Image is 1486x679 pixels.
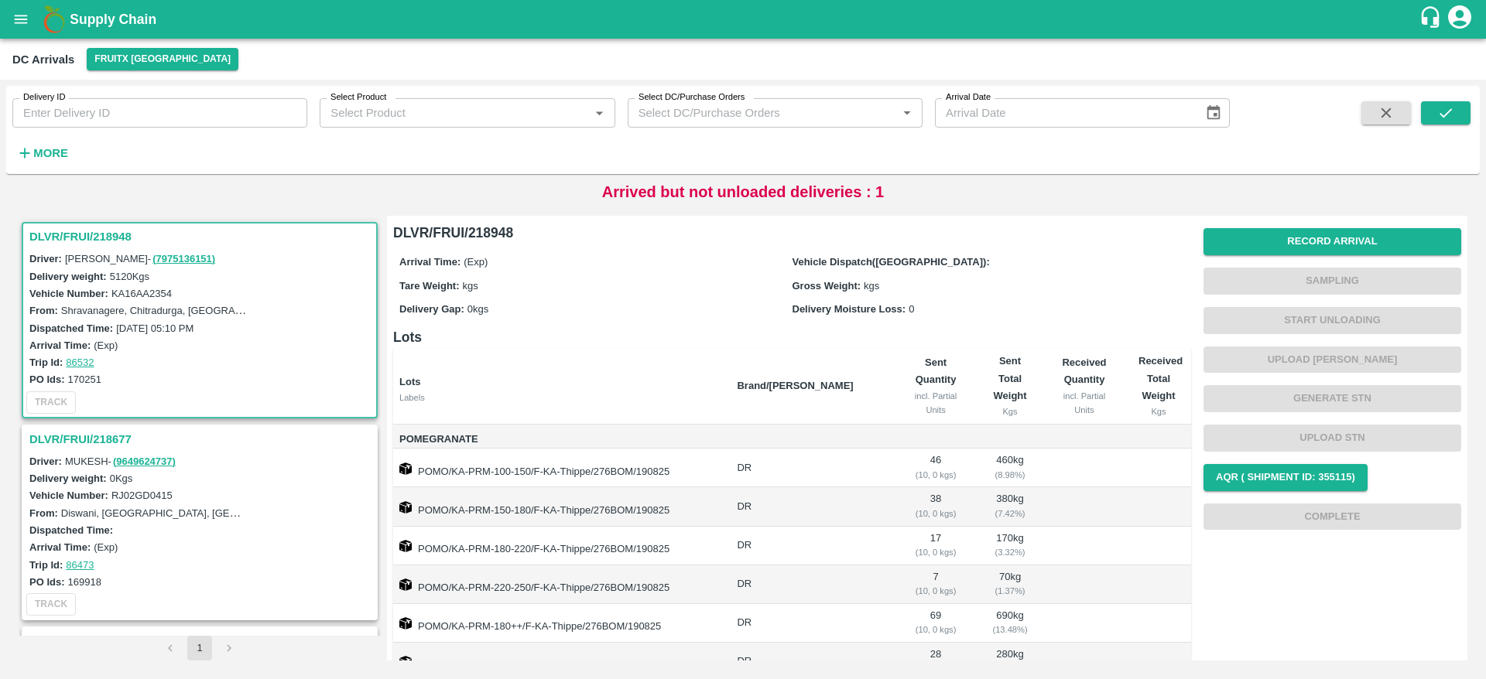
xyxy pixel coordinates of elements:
img: box [399,656,412,668]
label: KA16AA2354 [111,288,172,299]
label: Select Product [330,91,386,104]
input: Select Product [324,103,584,123]
div: ( 10, 0 kgs) [906,507,965,520]
div: customer-support [1419,5,1446,33]
h3: DLVR/FRUI/216360 [29,631,375,651]
label: (Exp) [94,541,118,553]
div: ( 10, 0 kgs) [906,545,965,559]
label: Diswani, [GEOGRAPHIC_DATA], [GEOGRAPHIC_DATA] , [GEOGRAPHIC_DATA] [61,507,430,519]
label: Tare Weight: [399,280,460,292]
span: 0 [909,303,914,315]
label: Delivery Moisture Loss: [793,303,906,315]
label: 5120 Kgs [110,271,149,282]
div: ( 13.48 %) [990,623,1030,636]
label: Select DC/Purchase Orders [639,91,745,104]
input: Select DC/Purchase Orders [632,103,872,123]
a: (9649624737) [113,456,176,467]
img: logo [39,4,70,35]
td: 70 kg [978,565,1043,604]
b: Lots [399,376,420,387]
p: Arrived but not unloaded deliveries : 1 [602,180,885,203]
span: [PERSON_NAME] - [65,253,217,264]
label: Arrival Time: [399,256,461,268]
label: Vehicle Number: [29,288,108,299]
a: 86532 [66,357,94,368]
td: POMO/KA-PRM-180++/F-KA-Thippe/276BOM/190825 [393,604,724,643]
span: (Exp) [464,256,488,268]
div: incl. Partial Units [906,389,965,418]
label: Arrival Time: [29,541,91,553]
label: Trip Id: [29,357,63,368]
input: Arrival Date [935,98,1193,128]
h6: Lots [393,326,1191,348]
td: 17 [894,527,978,565]
td: DR [724,604,894,643]
button: open drawer [3,2,39,37]
td: POMO/KA-PRM-100-150/F-KA-Thippe/276BOM/190825 [393,449,724,487]
div: DC Arrivals [12,49,74,70]
td: 7 [894,565,978,604]
label: 0 Kgs [110,473,133,484]
nav: pagination navigation [156,636,244,660]
label: RJ02GD0415 [111,490,173,501]
span: kgs [864,280,879,292]
img: box [399,578,412,591]
div: ( 3.32 %) [990,545,1030,559]
label: (Exp) [94,339,118,351]
h6: DLVR/FRUI/218948 [393,222,1191,244]
label: Gross Weight: [793,280,861,292]
label: Arrival Time: [29,339,91,351]
button: Open [897,103,917,123]
label: Shravanagere, Chitradurga, [GEOGRAPHIC_DATA], [GEOGRAPHIC_DATA] [61,304,403,316]
td: POMO/KA-PRM-220-250/F-KA-Thippe/276BOM/190825 [393,565,724,604]
label: Delivery ID [23,91,65,104]
img: box [399,540,412,552]
input: Enter Delivery ID [12,98,307,128]
div: ( 10, 0 kgs) [906,584,965,598]
b: Supply Chain [70,12,156,27]
label: Arrival Date [946,91,991,104]
button: Select DC [87,48,238,70]
button: Choose date [1199,98,1228,128]
h3: DLVR/FRUI/218948 [29,227,375,247]
div: ( 10, 0 kgs) [906,468,965,482]
label: 170251 [68,374,101,385]
td: POMO/KA-PRM-150-180/F-KA-Thippe/276BOM/190825 [393,487,724,526]
td: POMO/KA-PRM-180-220/F-KA-Thippe/276BOM/190825 [393,527,724,565]
label: Delivery weight: [29,271,107,282]
b: Sent Total Weight [994,355,1027,401]
td: 46 [894,449,978,487]
label: Driver: [29,456,62,467]
span: Pomegranate [399,431,724,449]
td: 69 [894,604,978,643]
div: ( 8.98 %) [990,468,1030,482]
label: From: [29,507,58,519]
div: ( 10, 0 kgs) [906,623,965,636]
td: 690 kg [978,604,1043,643]
td: DR [724,565,894,604]
b: Received Total Weight [1138,355,1183,401]
div: ( 7.42 %) [990,507,1030,520]
button: AQR ( Shipment Id: 355115) [1204,464,1368,491]
a: 86473 [66,559,94,571]
span: MUKESH - [65,456,177,467]
div: Labels [399,391,724,404]
td: DR [724,527,894,565]
label: Vehicle Dispatch([GEOGRAPHIC_DATA]): [793,256,990,268]
label: 169918 [68,576,101,588]
img: box [399,501,412,514]
div: incl. Partial Units [1055,389,1114,418]
img: box [399,462,412,475]
button: Open [589,103,609,123]
img: box [399,617,412,630]
h3: DLVR/FRUI/218677 [29,429,375,449]
span: kgs [463,280,478,292]
td: 170 kg [978,527,1043,565]
td: 460 kg [978,449,1043,487]
button: page 1 [187,636,212,660]
b: Sent Quantity [916,357,957,385]
span: 0 kgs [467,303,488,315]
label: PO Ids: [29,374,65,385]
div: Kgs [990,404,1030,418]
label: Driver: [29,253,62,264]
